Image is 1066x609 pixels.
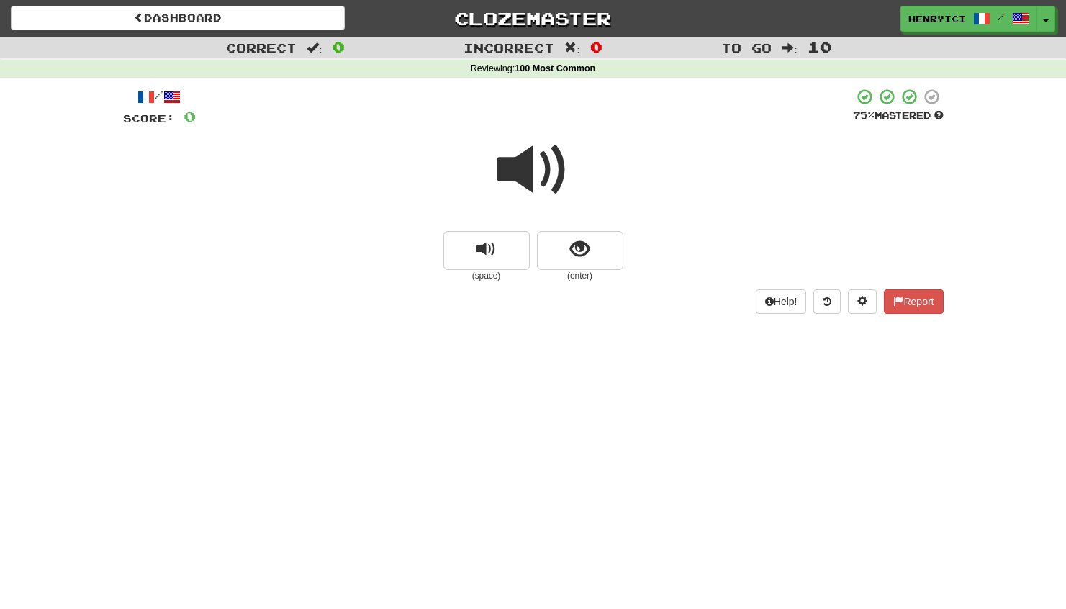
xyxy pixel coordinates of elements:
[782,42,798,54] span: :
[998,12,1005,22] span: /
[123,112,175,125] span: Score:
[564,42,580,54] span: :
[590,38,602,55] span: 0
[226,40,297,55] span: Correct
[884,289,943,314] button: Report
[307,42,322,54] span: :
[464,40,554,55] span: Incorrect
[515,63,595,73] strong: 100 Most Common
[537,270,623,282] small: (enter)
[366,6,700,31] a: Clozemaster
[443,270,530,282] small: (space)
[808,38,832,55] span: 10
[813,289,841,314] button: Round history (alt+y)
[333,38,345,55] span: 0
[908,12,966,25] span: Henryici
[184,107,196,125] span: 0
[11,6,345,30] a: Dashboard
[123,88,196,106] div: /
[900,6,1037,32] a: Henryici /
[853,109,875,121] span: 75 %
[537,231,623,270] button: show sentence
[853,109,944,122] div: Mastered
[443,231,530,270] button: replay audio
[756,289,807,314] button: Help!
[721,40,772,55] span: To go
